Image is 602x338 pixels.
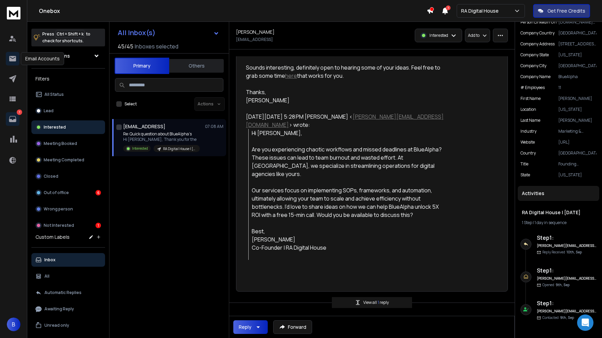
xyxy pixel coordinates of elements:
p: location [520,107,536,112]
button: Inbox [31,253,105,267]
p: [PERSON_NAME] [558,96,597,101]
div: [PERSON_NAME] [246,96,445,104]
label: Select [124,101,137,107]
p: [DOMAIN_NAME][URL][PERSON_NAME] [558,19,597,25]
p: Not Interested [44,223,74,228]
p: Company State [520,52,549,58]
p: [GEOGRAPHIC_DATA] [558,150,597,156]
button: Meeting Completed [31,153,105,167]
h3: Custom Labels [35,234,70,240]
p: Company City [520,63,546,69]
button: Closed [31,170,105,183]
div: Reply [239,324,251,330]
div: 6 [96,190,101,195]
p: Reply Received [542,250,582,255]
p: [US_STATE] [558,107,597,112]
p: Automatic Replies [44,290,82,295]
button: B [7,318,20,331]
div: 1 [96,223,101,228]
div: [PERSON_NAME] [252,235,445,244]
p: Company Country [520,30,555,36]
p: [US_STATE] [558,172,597,178]
div: Activities [518,186,599,201]
button: Awaiting Reply [31,302,105,316]
p: Interested [429,33,448,38]
h1: [EMAIL_ADDRESS] [123,123,165,130]
p: Person Linkedin Url [520,19,557,25]
h6: [PERSON_NAME][EMAIL_ADDRESS][DOMAIN_NAME] [537,276,597,281]
p: Contacted [542,315,574,320]
p: Get Free Credits [547,8,585,14]
h6: [PERSON_NAME][EMAIL_ADDRESS][DOMAIN_NAME] [537,309,597,314]
h6: Step 1 : [537,299,597,307]
h1: All Inbox(s) [118,29,156,36]
button: Not Interested1 [31,219,105,232]
p: Unread only [44,323,69,328]
span: 1 day in sequence [534,220,567,225]
p: [STREET_ADDRESS][US_STATE] [558,41,597,47]
button: Meeting Booked [31,137,105,150]
h1: [PERSON_NAME] [236,29,275,35]
p: Company Address [520,41,555,47]
button: Get Free Credits [533,4,590,18]
div: Email Accounts [21,52,64,65]
span: 45 / 45 [118,42,133,50]
p: BlueAlpha [558,74,597,79]
p: Re: Quick question about BlueAlpha’s [123,131,200,137]
a: 7 [6,112,19,126]
p: 07:08 AM [205,124,223,129]
h1: Onebox [39,7,427,15]
button: Lead [31,104,105,118]
div: Sounds interesting, definitely open to hearing some of your ideas. Feel free to grab some time th... [246,63,445,80]
h3: Inboxes selected [135,42,178,50]
p: Press to check for shortcuts. [42,31,90,44]
h6: Step 1 : [537,266,597,275]
button: Forward [273,320,312,334]
span: Ctrl + Shift + k [56,30,85,38]
span: 1 [446,5,451,10]
span: 9th, Sep [560,315,574,320]
p: Company Name [520,74,550,79]
p: website [520,139,535,145]
p: Meeting Booked [44,141,77,146]
p: Country [520,150,536,156]
p: All [44,274,49,279]
p: [EMAIL_ADDRESS] [236,37,273,42]
p: Founding Operations Lead [558,161,597,167]
button: Reply [233,320,268,334]
div: Are you experiencing chaotic workflows and missed deadlines at BlueAlpha? These issues can lead t... [252,145,445,178]
p: Lead [44,108,54,114]
button: Unread only [31,319,105,332]
p: Closed [44,174,58,179]
div: Our services focus on implementing SOPs, frameworks, and automation, ultimately allowing your tea... [252,186,445,219]
span: 1 Step [522,220,532,225]
h6: [PERSON_NAME][EMAIL_ADDRESS][DOMAIN_NAME] [537,243,597,248]
div: Hi [PERSON_NAME], [252,129,445,137]
p: [GEOGRAPHIC_DATA] [558,63,597,69]
p: title [520,161,528,167]
div: | [522,220,595,225]
button: Automatic Replies [31,286,105,299]
span: 10th, Sep [567,250,582,254]
p: Wrong person [44,206,73,212]
p: [GEOGRAPHIC_DATA] [558,30,597,36]
p: Meeting Completed [44,157,84,163]
p: Interested [44,124,66,130]
button: All [31,269,105,283]
button: Interested [31,120,105,134]
p: Add to [468,33,480,38]
a: here [285,72,297,79]
div: Open Intercom Messenger [577,314,593,331]
p: Hi [PERSON_NAME], Thank you for the [123,137,200,142]
p: State [520,172,530,178]
p: Opened [542,282,570,288]
div: Co-Founder | RA Digital House [252,244,445,252]
p: Last Name [520,118,540,123]
button: Wrong person [31,202,105,216]
h3: Filters [31,74,105,84]
p: First Name [520,96,541,101]
span: 1 [378,299,380,305]
p: 7 [17,109,22,115]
